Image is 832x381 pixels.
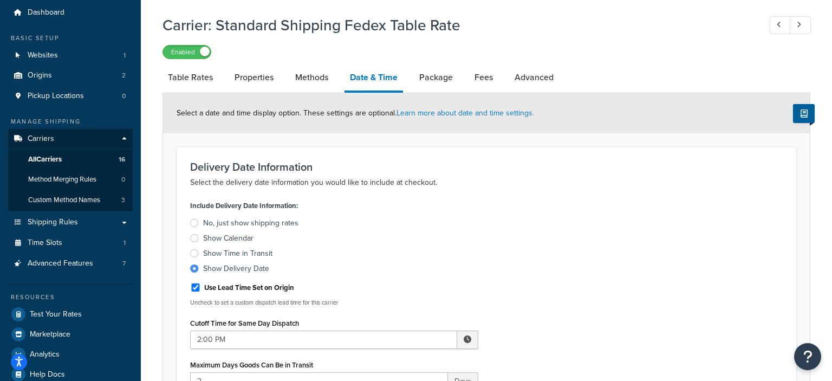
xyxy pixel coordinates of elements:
span: Carriers [28,134,54,144]
div: Manage Shipping [8,117,133,126]
span: Dashboard [28,8,64,17]
span: Time Slots [28,238,62,248]
span: Method Merging Rules [28,175,96,184]
button: Show Help Docs [793,104,815,123]
div: Show Calendar [203,233,253,244]
a: Custom Method Names3 [8,190,133,210]
a: Carriers [8,129,133,149]
h1: Carrier: Standard Shipping Fedex Table Rate [162,15,750,36]
li: Time Slots [8,233,133,253]
a: Learn more about date and time settings. [396,107,534,119]
li: Custom Method Names [8,190,133,210]
span: 0 [121,175,125,184]
li: Origins [8,66,133,86]
a: Previous Record [770,16,791,34]
label: Cutoff Time for Same Day Dispatch [190,319,299,327]
p: Select the delivery date information you would like to include at checkout. [190,176,783,189]
label: Enabled [163,46,211,59]
span: All Carriers [28,155,62,164]
span: 3 [121,196,125,205]
a: Advanced Features7 [8,254,133,274]
span: 2 [122,71,126,80]
a: Pickup Locations0 [8,86,133,106]
a: Test Your Rates [8,305,133,324]
label: Include Delivery Date Information: [190,198,298,214]
div: Show Delivery Date [203,263,269,274]
span: Test Your Rates [30,310,82,319]
span: Marketplace [30,330,70,339]
p: Uncheck to set a custom dispatch lead time for this carrier [190,299,478,307]
span: Origins [28,71,52,80]
a: Package [414,64,458,91]
h3: Delivery Date Information [190,161,783,173]
a: Advanced [509,64,559,91]
li: Advanced Features [8,254,133,274]
li: Pickup Locations [8,86,133,106]
li: Carriers [8,129,133,211]
a: Origins2 [8,66,133,86]
a: Analytics [8,345,133,364]
a: Date & Time [344,64,403,93]
div: Basic Setup [8,34,133,43]
a: Table Rates [162,64,218,91]
div: Show Time in Transit [203,248,272,259]
span: Select a date and time display option. These settings are optional. [177,107,534,119]
li: Method Merging Rules [8,170,133,190]
a: Time Slots1 [8,233,133,253]
label: Use Lead Time Set on Origin [204,283,294,293]
span: Pickup Locations [28,92,84,101]
a: AllCarriers16 [8,150,133,170]
a: Dashboard [8,3,133,23]
a: Fees [469,64,498,91]
a: Websites1 [8,46,133,66]
span: Advanced Features [28,259,93,268]
button: Open Resource Center [794,343,821,370]
span: Websites [28,51,58,60]
span: Custom Method Names [28,196,100,205]
a: Properties [229,64,279,91]
span: 7 [122,259,126,268]
span: Shipping Rules [28,218,78,227]
a: Next Record [790,16,811,34]
label: Maximum Days Goods Can Be in Transit [190,361,313,369]
span: Help Docs [30,370,65,379]
li: Websites [8,46,133,66]
a: Marketplace [8,325,133,344]
span: 0 [122,92,126,101]
span: Analytics [30,350,60,359]
a: Method Merging Rules0 [8,170,133,190]
div: Resources [8,293,133,302]
div: No, just show shipping rates [203,218,298,229]
a: Methods [290,64,334,91]
a: Shipping Rules [8,212,133,233]
span: 1 [123,51,126,60]
span: 1 [123,238,126,248]
span: 16 [119,155,125,164]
